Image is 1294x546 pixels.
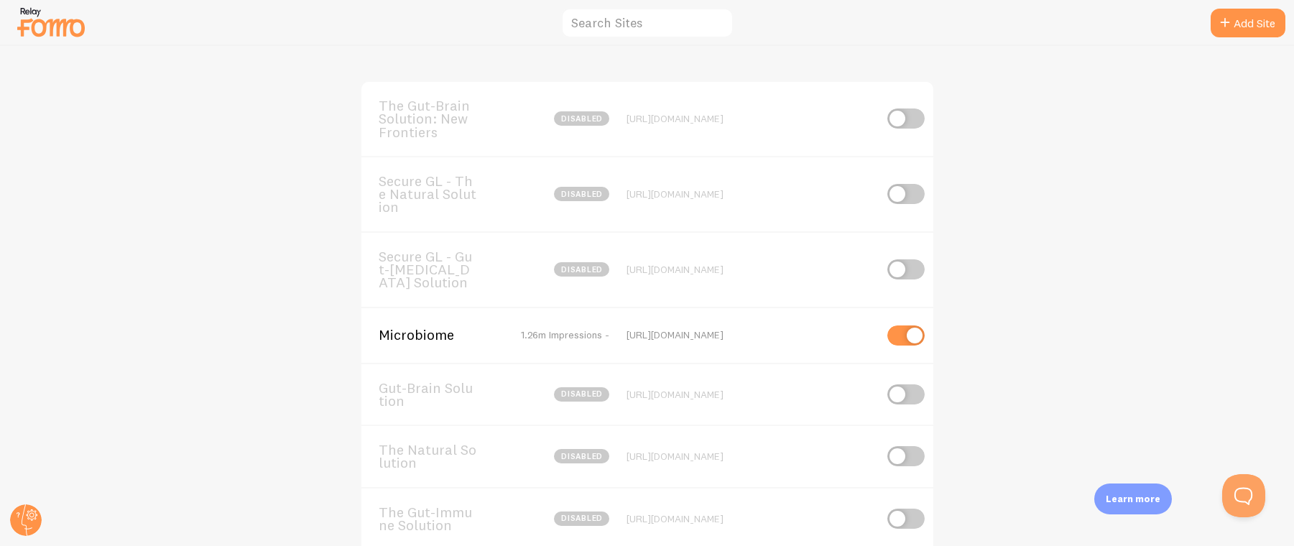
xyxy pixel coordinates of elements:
div: [URL][DOMAIN_NAME] [627,328,874,341]
div: Learn more [1094,483,1172,514]
span: The Natural Solution [379,443,494,470]
span: disabled [554,111,609,126]
p: Learn more [1106,492,1160,506]
iframe: Help Scout Beacon - Open [1222,474,1265,517]
span: The Gut-Brain Solution: New Frontiers [379,99,494,139]
img: fomo-relay-logo-orange.svg [15,4,87,40]
div: [URL][DOMAIN_NAME] [627,263,874,276]
span: Gut-Brain Solution [379,381,494,408]
div: [URL][DOMAIN_NAME] [627,450,874,463]
div: [URL][DOMAIN_NAME] [627,112,874,125]
div: [URL][DOMAIN_NAME] [627,512,874,525]
span: Secure GL - The Natural Solution [379,175,494,214]
span: disabled [554,449,609,463]
span: disabled [554,262,609,277]
span: Secure GL - Gut-[MEDICAL_DATA] Solution [379,250,494,290]
div: [URL][DOMAIN_NAME] [627,188,874,200]
span: Microbiome [379,328,494,341]
span: disabled [554,512,609,526]
span: disabled [554,187,609,201]
div: [URL][DOMAIN_NAME] [627,388,874,401]
span: The Gut-Immune Solution [379,506,494,532]
span: 1.26m Impressions - [521,328,609,341]
span: disabled [554,387,609,402]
